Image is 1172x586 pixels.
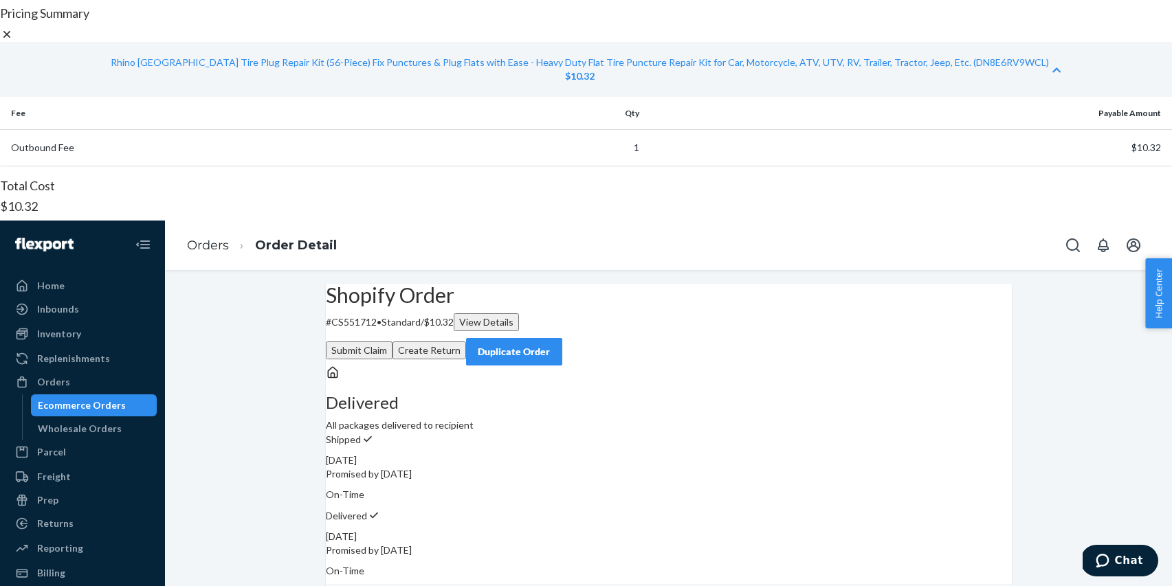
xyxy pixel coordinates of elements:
div: $10.32 [111,69,1049,83]
th: Payable Amount [645,97,1172,130]
a: Rhino [GEOGRAPHIC_DATA] Tire Plug Repair Kit (56-Piece) Fix Punctures & Plug Flats with Ease - He... [111,56,1049,68]
td: $10.32 [645,130,1172,166]
td: 1 [410,130,645,166]
span: Chat [32,10,60,22]
th: Qty [410,97,645,130]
